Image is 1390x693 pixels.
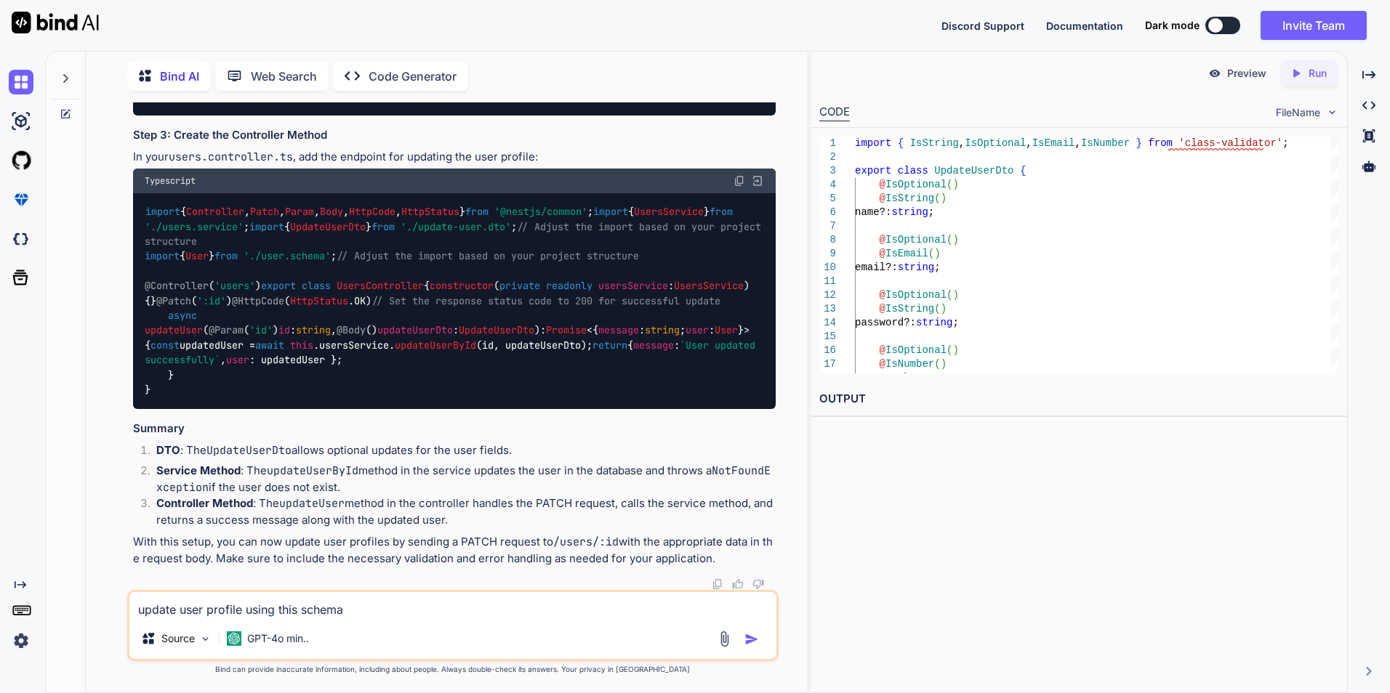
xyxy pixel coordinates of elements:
[430,280,494,293] span: constructor
[819,178,836,192] div: 4
[279,496,345,511] code: updateUser
[232,294,284,307] span: @HttpCode
[885,372,922,384] span: number
[127,664,779,675] p: Bind can provide inaccurate information, including about people. Always double-check its answers....
[9,148,33,173] img: githubLight
[751,174,764,187] img: Open in Browser
[377,324,453,337] span: updateUserDto
[145,442,776,463] li: : The allows optional updates for the user fields.
[819,137,836,150] div: 1
[855,165,891,177] span: export
[934,192,940,204] span: (
[156,496,253,510] strong: Controller Method
[145,206,180,219] span: import
[160,68,199,85] p: Bind AI
[855,206,891,218] span: name?:
[145,220,767,248] span: // Adjust the import based on your project structure
[885,344,947,356] span: IsOptional
[686,324,709,337] span: user
[9,187,33,212] img: premium
[1032,137,1075,149] span: IsEmail
[952,289,958,301] span: )
[811,382,1347,416] h2: OUTPUT
[819,192,836,206] div: 5
[855,317,916,328] span: password?:
[880,358,885,370] span: @
[952,179,958,190] span: )
[145,280,209,293] span: @Controller
[145,339,761,366] span: `User updated successfully`
[226,354,249,367] span: user
[592,339,627,352] span: return
[249,324,273,337] span: 'id'
[369,68,457,85] p: Code Generator
[880,344,885,356] span: @
[633,339,674,352] span: message
[145,495,776,528] li: : The method in the controller handles the PATCH request, calls the service method, and returns a...
[168,309,197,322] span: async
[922,372,928,384] span: ;
[185,250,209,263] span: User
[499,280,540,293] span: private
[855,262,898,273] span: email?:
[947,344,952,356] span: (
[546,280,592,293] span: readonly
[150,339,180,352] span: const
[885,248,928,259] span: IsEmail
[1026,137,1032,149] span: ,
[898,262,934,273] span: string
[732,578,744,590] img: like
[1309,66,1327,81] p: Run
[354,294,366,307] span: OK
[898,137,904,149] span: {
[1282,137,1288,149] span: ;
[934,165,1013,177] span: UpdateUserDto
[145,175,196,187] span: Typescript
[898,165,928,177] span: class
[9,628,33,653] img: settings
[285,206,314,219] span: Param
[553,535,619,549] code: /users/:id
[161,631,195,646] p: Source
[885,289,947,301] span: IsOptional
[734,175,745,187] img: copy
[186,206,244,219] span: Controller
[197,294,226,307] span: ':id'
[459,324,534,337] span: UpdateUserDto
[947,179,952,190] span: (
[156,443,180,457] strong: DTO
[819,357,836,371] div: 17
[712,578,723,590] img: copy
[880,192,885,204] span: @
[941,358,947,370] span: )
[819,150,836,164] div: 2
[9,109,33,134] img: ai-studio
[320,206,343,219] span: Body
[296,324,331,337] span: string
[891,206,928,218] span: string
[145,220,244,233] span: './users.service'
[934,262,940,273] span: ;
[494,206,587,219] span: '@nestjs/common'
[819,219,836,233] div: 7
[290,294,348,307] span: HttpStatus
[819,371,836,385] div: 18
[499,280,744,293] span: :
[133,149,776,166] p: In your , add the endpoint for updating the user profile:
[1081,137,1130,149] span: IsNumber
[337,324,366,337] span: @Body
[598,280,668,293] span: usersService
[928,206,934,218] span: ;
[1136,137,1142,149] span: }
[1227,66,1266,81] p: Preview
[716,631,733,647] img: attachment
[880,248,885,259] span: @
[465,206,489,219] span: from
[880,179,885,190] span: @
[1148,137,1173,149] span: from
[12,12,99,33] img: Bind AI
[934,248,940,259] span: )
[880,289,885,301] span: @
[941,303,947,315] span: )
[395,339,476,352] span: updateUserById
